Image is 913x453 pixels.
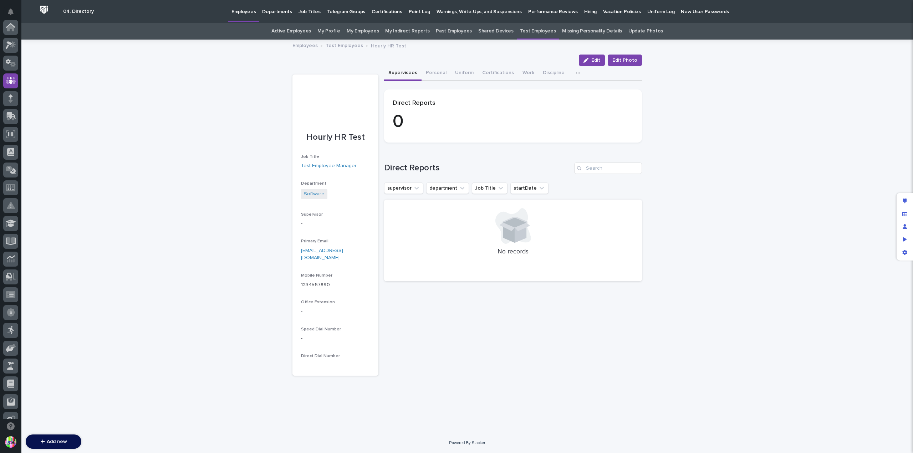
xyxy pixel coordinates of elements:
[317,23,340,40] a: My Profile
[347,23,379,40] a: My Employees
[301,300,335,304] span: Office Extension
[301,162,357,170] a: Test Employee Manager
[608,55,642,66] button: Edit Photo
[301,335,370,342] p: -
[384,182,423,194] button: supervisor
[628,23,663,40] a: Update Photos
[472,182,507,194] button: Job Title
[898,195,911,207] div: Edit layout
[3,434,18,449] button: users-avatar
[301,273,332,278] span: Mobile Number
[301,212,323,217] span: Supervisor
[304,190,325,198] a: Software
[393,111,633,133] p: 0
[384,163,571,173] h1: Direct Reports
[898,246,911,259] div: App settings
[591,58,600,63] span: Edit
[37,3,51,16] img: Workspace Logo
[898,220,911,233] div: Manage users
[301,220,370,227] p: -
[579,55,605,66] button: Edit
[301,354,340,358] span: Direct Dial Number
[422,66,451,81] button: Personal
[451,66,478,81] button: Uniform
[478,23,514,40] a: Shared Devices
[301,181,326,186] span: Department
[371,41,406,49] p: Hourly HR Test
[478,66,518,81] button: Certifications
[301,327,341,331] span: Speed Dial Number
[3,419,18,434] button: Open support chat
[436,23,472,40] a: Past Employees
[384,66,422,81] button: Supervisees
[518,66,539,81] button: Work
[301,248,343,261] a: [EMAIL_ADDRESS][DOMAIN_NAME]
[292,41,318,49] a: Employees
[301,239,328,243] span: Primary Email
[898,207,911,220] div: Manage fields and data
[326,41,363,49] a: Test Employees
[301,155,319,159] span: Job Title
[9,9,18,20] div: Notifications
[26,434,81,449] button: Add new
[393,248,633,256] p: No records
[393,99,633,107] p: Direct Reports
[539,66,569,81] button: Discipline
[301,132,370,143] p: Hourly HR Test
[510,182,549,194] button: startDate
[301,282,330,287] a: 1234567890
[426,182,469,194] button: department
[449,441,485,445] a: Powered By Stacker
[562,23,622,40] a: Missing Personality Details
[63,9,94,15] h2: 04. Directory
[612,57,637,64] span: Edit Photo
[574,163,642,174] input: Search
[3,4,18,19] button: Notifications
[898,233,911,246] div: Preview as
[271,23,311,40] a: Active Employees
[385,23,429,40] a: My Indirect Reports
[301,308,370,315] p: -
[520,23,556,40] a: Test Employees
